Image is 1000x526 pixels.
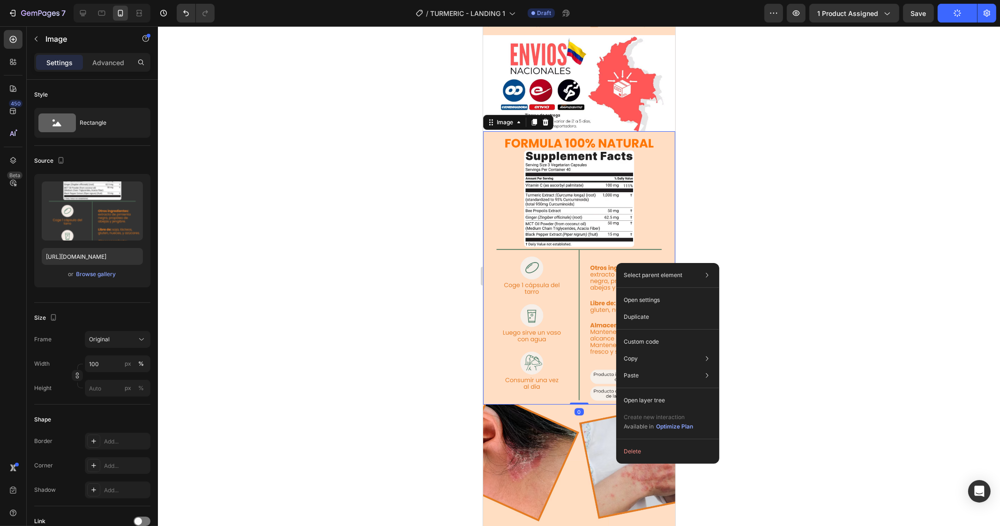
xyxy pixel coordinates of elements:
[125,384,131,392] div: px
[656,422,693,431] div: Optimize Plan
[7,172,22,179] div: Beta
[537,9,551,17] span: Draft
[817,8,878,18] span: 1 product assigned
[624,423,654,430] span: Available in
[9,100,22,107] div: 450
[34,360,50,368] label: Width
[34,312,59,324] div: Size
[85,355,150,372] input: px%
[624,396,665,405] p: Open layer tree
[624,271,682,279] p: Select parent element
[34,517,45,526] div: Link
[45,33,125,45] p: Image
[125,360,131,368] div: px
[34,384,52,392] label: Height
[85,331,150,348] button: Original
[85,380,150,397] input: px%
[809,4,899,23] button: 1 product assigned
[624,338,659,346] p: Custom code
[34,155,67,167] div: Source
[122,358,134,369] button: %
[903,4,934,23] button: Save
[61,8,66,19] p: 7
[80,112,137,134] div: Rectangle
[620,443,716,460] button: Delete
[624,371,639,380] p: Paste
[34,415,51,424] div: Shape
[911,9,926,17] span: Save
[92,58,124,68] p: Advanced
[624,413,694,422] p: Create new interaction
[104,486,148,495] div: Add...
[483,26,675,526] iframe: Design area
[34,437,52,445] div: Border
[624,296,660,304] p: Open settings
[138,360,144,368] div: %
[34,461,53,470] div: Corner
[135,358,147,369] button: px
[68,269,74,280] span: or
[42,181,143,240] img: preview-image
[177,4,215,23] div: Undo/Redo
[968,480,991,503] div: Open Intercom Messenger
[42,248,143,265] input: https://example.com/image.jpg
[4,4,70,23] button: 7
[89,335,110,344] span: Original
[76,270,117,279] button: Browse gallery
[34,90,48,99] div: Style
[46,58,73,68] p: Settings
[624,354,638,363] p: Copy
[426,8,428,18] span: /
[34,486,56,494] div: Shadow
[34,335,52,344] label: Frame
[76,270,116,278] div: Browse gallery
[135,383,147,394] button: px
[138,384,144,392] div: %
[624,313,649,321] p: Duplicate
[104,462,148,470] div: Add...
[104,437,148,446] div: Add...
[656,422,694,431] button: Optimize Plan
[430,8,505,18] span: TURMERIC - LANDING 1
[122,383,134,394] button: %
